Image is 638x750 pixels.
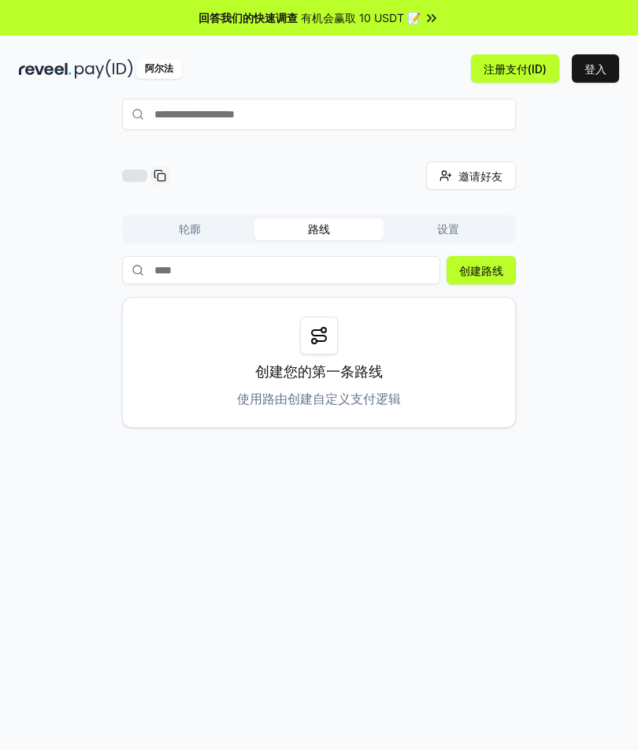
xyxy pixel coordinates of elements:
span: 有机会赢取 10 USDT 📝 [301,9,421,26]
button: 轮廓 [125,218,254,240]
button: 注册支付(ID) [471,54,559,83]
button: 邀请好友 [426,162,516,190]
p: 使用路由创建自定义支付逻辑 [237,389,401,408]
p: 创建您的第一条路线 [255,361,383,383]
img: 揭示_黑暗的 [19,59,72,79]
img: 支付_id [75,59,133,79]
button: 路线 [254,218,384,240]
button: 设置 [384,218,513,240]
button: 创建路线 [447,256,516,284]
button: 登入 [572,54,619,83]
div: 阿尔法 [136,59,182,79]
span: 回答我们的快速调查 [198,9,298,26]
span: 邀请好友 [458,168,503,184]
